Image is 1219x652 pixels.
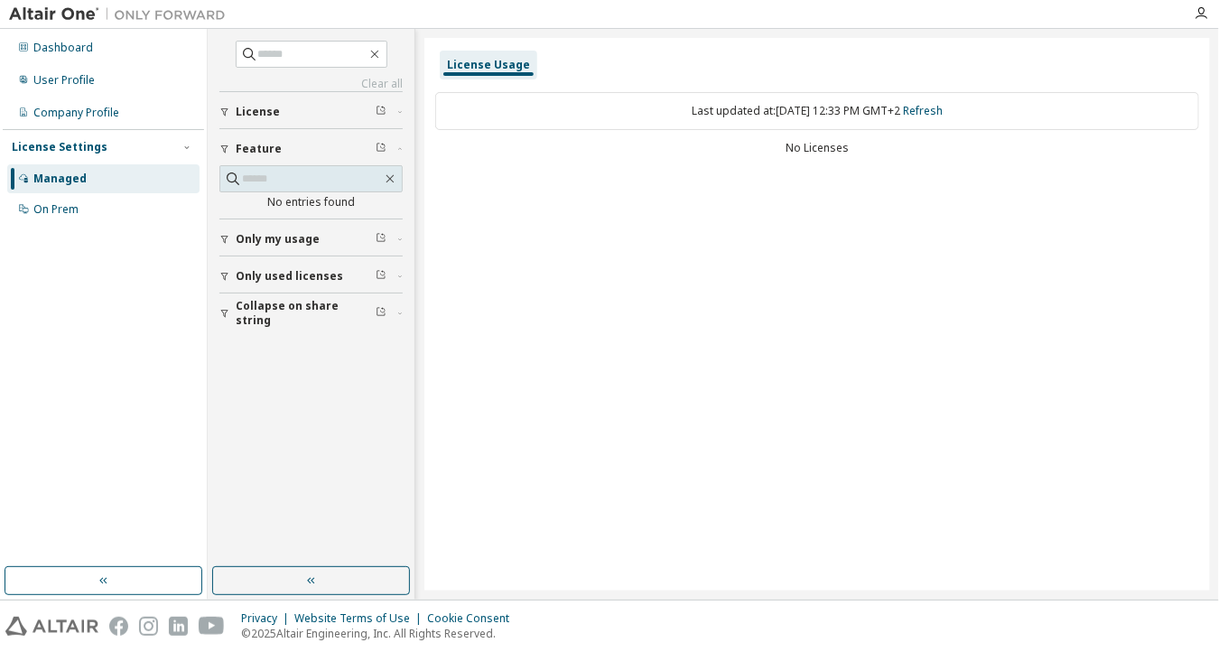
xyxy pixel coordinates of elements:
div: No Licenses [435,141,1199,155]
div: License Usage [447,58,530,72]
img: Altair One [9,5,235,23]
span: Clear filter [376,269,386,284]
div: Cookie Consent [427,611,520,626]
span: Clear filter [376,105,386,119]
a: Refresh [903,103,943,118]
span: Feature [236,142,282,156]
span: Clear filter [376,142,386,156]
div: Last updated at: [DATE] 12:33 PM GMT+2 [435,92,1199,130]
span: License [236,105,280,119]
div: Privacy [241,611,294,626]
div: No entries found [219,195,403,210]
img: instagram.svg [139,617,158,636]
p: © 2025 Altair Engineering, Inc. All Rights Reserved. [241,626,520,641]
div: Managed [33,172,87,186]
button: Only my usage [219,219,403,259]
img: altair_logo.svg [5,617,98,636]
button: Only used licenses [219,256,403,296]
div: Company Profile [33,106,119,120]
span: Collapse on share string [236,299,376,328]
button: Feature [219,129,403,169]
img: linkedin.svg [169,617,188,636]
img: youtube.svg [199,617,225,636]
button: Collapse on share string [219,293,403,333]
div: On Prem [33,202,79,217]
div: Website Terms of Use [294,611,427,626]
span: Only used licenses [236,269,343,284]
div: User Profile [33,73,95,88]
button: License [219,92,403,132]
div: License Settings [12,140,107,154]
div: Dashboard [33,41,93,55]
a: Clear all [219,77,403,91]
span: Only my usage [236,232,320,247]
span: Clear filter [376,306,386,321]
img: facebook.svg [109,617,128,636]
span: Clear filter [376,232,386,247]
